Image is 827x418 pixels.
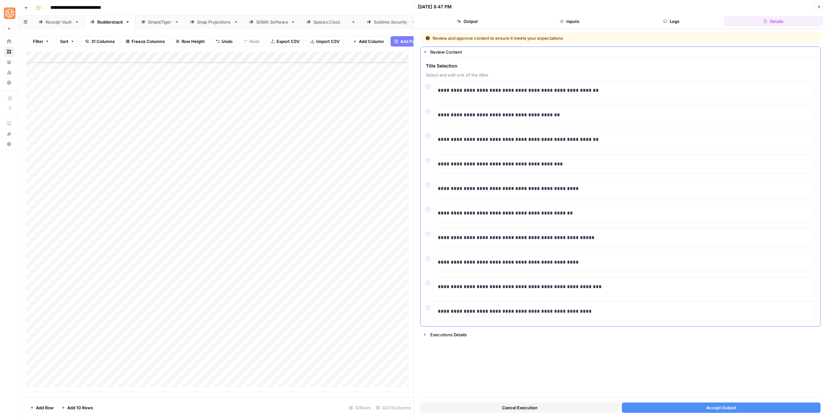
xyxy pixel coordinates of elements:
[267,36,304,47] button: Export CSV
[56,36,79,47] button: Sort
[244,16,301,28] a: SOMA Software
[4,57,14,67] a: Your Data
[131,38,165,45] span: Freeze Columns
[346,402,373,413] div: 32 Rows
[420,402,619,413] button: Cancel Execution
[313,19,349,25] div: [DOMAIN_NAME]
[58,402,97,413] button: Add 10 Rows
[4,47,14,57] a: Browse
[4,118,14,129] a: AirOps Academy
[430,331,816,338] div: Executions Details
[29,36,53,47] button: Filter
[91,38,115,45] span: 31 Columns
[421,57,820,326] div: Review Content
[67,404,93,411] span: Add 10 Rows
[520,16,619,26] button: Inputs
[33,16,85,28] a: Receipt Vault
[316,38,340,45] span: Import CSV
[421,329,820,340] button: Executions Details
[4,5,14,21] button: Workspace: SimpleTiger
[4,129,14,139] button: What's new?
[249,38,260,45] span: Redo
[197,19,231,25] div: Snap Projections
[148,19,172,25] div: SimpleTiger
[359,38,384,45] span: Add Column
[60,38,68,45] span: Sort
[26,402,58,413] button: Add Row
[4,36,14,47] a: Home
[502,404,538,411] span: Cancel Execution
[706,404,736,411] span: Accept Output
[361,16,422,28] a: [DOMAIN_NAME]
[349,36,388,47] button: Add Column
[430,49,816,55] div: Review Content
[418,16,517,26] button: Output
[306,36,344,47] button: Import CSV
[172,36,209,47] button: Row Height
[418,4,452,10] div: [DATE] 8:47 PM
[97,19,123,25] div: Rudderstack
[4,67,14,78] a: Usage
[426,72,815,78] span: Select and edit one of the titles
[256,19,288,25] div: SOMA Software
[622,402,821,413] button: Accept Output
[85,16,135,28] a: Rudderstack
[222,38,233,45] span: Undo
[212,36,237,47] button: Undo
[36,404,54,411] span: Add Row
[426,63,815,69] span: Title Selection
[374,19,409,25] div: [DOMAIN_NAME]
[184,16,244,28] a: Snap Projections
[121,36,169,47] button: Freeze Columns
[622,16,721,26] button: Logs
[46,19,72,25] div: Receipt Vault
[33,38,43,45] span: Filter
[4,139,14,149] button: Help + Support
[391,36,439,47] button: Add Power Agent
[400,38,435,45] span: Add Power Agent
[81,36,119,47] button: 31 Columns
[239,36,264,47] button: Redo
[425,35,689,41] div: Review and approve content to ensure it meets your expectations
[4,78,14,88] a: Settings
[724,16,823,26] button: Details
[421,47,820,57] button: Review Content
[135,16,184,28] a: SimpleTiger
[373,402,413,413] div: 30/31 Columns
[277,38,299,45] span: Export CSV
[4,7,16,19] img: SimpleTiger Logo
[182,38,205,45] span: Row Height
[301,16,361,28] a: [DOMAIN_NAME]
